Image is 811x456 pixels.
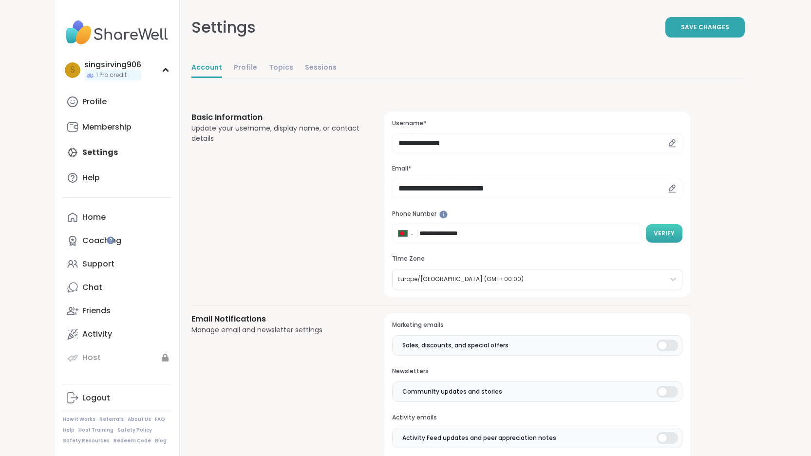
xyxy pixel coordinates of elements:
div: Manage email and newsletter settings [191,325,361,335]
span: Sales, discounts, and special offers [402,341,509,350]
a: Home [63,206,171,229]
button: Save Changes [665,17,745,38]
span: Activity Feed updates and peer appreciation notes [402,434,556,442]
a: How It Works [63,416,95,423]
h3: Phone Number [392,210,682,218]
h3: Username* [392,119,682,128]
h3: Basic Information [191,112,361,123]
div: Profile [82,96,107,107]
div: Logout [82,393,110,403]
a: Help [63,427,75,434]
a: Logout [63,386,171,410]
div: Host [82,352,101,363]
h3: Marketing emails [392,321,682,329]
img: ShareWell Nav Logo [63,16,171,50]
a: Topics [269,58,293,78]
span: Community updates and stories [402,387,502,396]
div: Chat [82,282,102,293]
span: Save Changes [681,23,729,32]
span: 1 Pro credit [96,71,127,79]
iframe: Spotlight [439,210,448,219]
a: Profile [234,58,257,78]
a: Sessions [305,58,337,78]
a: Referrals [99,416,124,423]
span: Verify [654,229,675,238]
a: Redeem Code [113,437,151,444]
div: Membership [82,122,132,133]
a: Friends [63,299,171,323]
div: Home [82,212,106,223]
iframe: Spotlight [107,236,114,244]
h3: Newsletters [392,367,682,376]
a: Profile [63,90,171,114]
a: Account [191,58,222,78]
a: Safety Policy [117,427,152,434]
div: Coaching [82,235,121,246]
a: Safety Resources [63,437,110,444]
div: Update your username, display name, or contact details [191,123,361,144]
a: Host Training [78,427,113,434]
a: Help [63,166,171,190]
button: Verify [646,224,682,243]
a: Support [63,252,171,276]
div: singsirving906 [84,59,141,70]
span: s [70,64,75,76]
div: Friends [82,305,111,316]
h3: Time Zone [392,255,682,263]
h3: Email* [392,165,682,173]
a: About Us [128,416,151,423]
a: Membership [63,115,171,139]
a: Blog [155,437,167,444]
h3: Email Notifications [191,313,361,325]
div: Settings [191,16,256,39]
h3: Activity emails [392,414,682,422]
a: Host [63,346,171,369]
a: FAQ [155,416,165,423]
div: Help [82,172,100,183]
a: Coaching [63,229,171,252]
a: Activity [63,323,171,346]
div: Support [82,259,114,269]
a: Chat [63,276,171,299]
div: Activity [82,329,112,340]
